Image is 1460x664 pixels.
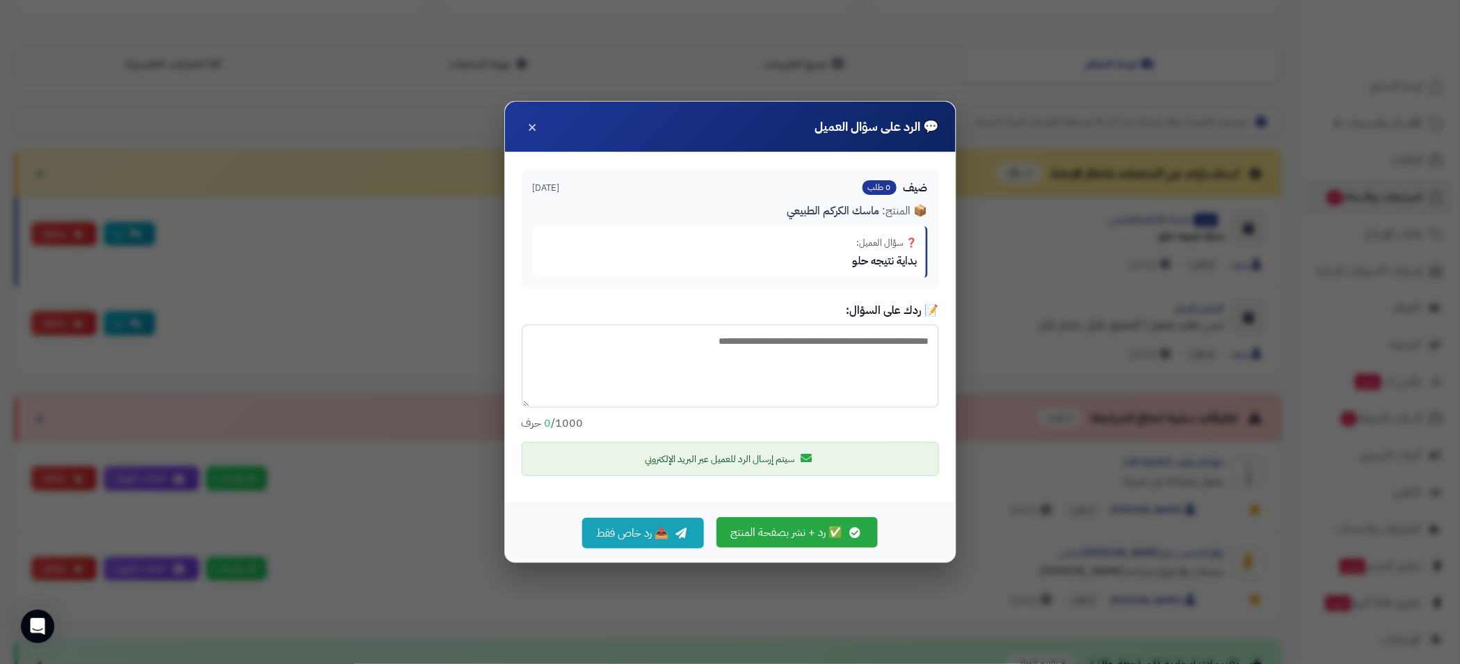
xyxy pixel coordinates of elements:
label: 📝 ردك على السؤال: [522,303,939,319]
span: سيتم إرسال الرد للعميل عبر البريد الإلكتروني [645,452,794,466]
span: ماسك الكركم الطبيعي [787,203,880,219]
span: [DATE] [533,182,560,195]
span: ❓ سؤال العميل: [857,236,917,249]
span: 0 طلب [863,180,897,195]
span: 📦 المنتج: [883,203,928,219]
button: 📤 رد خاص فقط [582,518,704,548]
span: ضيف [904,180,928,196]
span: × [528,115,538,139]
div: Open Intercom Messenger [21,610,54,643]
div: بداية نتيجه حلو [541,253,917,269]
span: 0 [545,415,552,432]
h4: 💬 الرد على سؤال العميل [815,118,939,136]
small: /1000 حرف [522,415,584,432]
button: × [522,116,544,138]
button: ✅ رد + نشر بصفحة المنتج [716,517,878,548]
